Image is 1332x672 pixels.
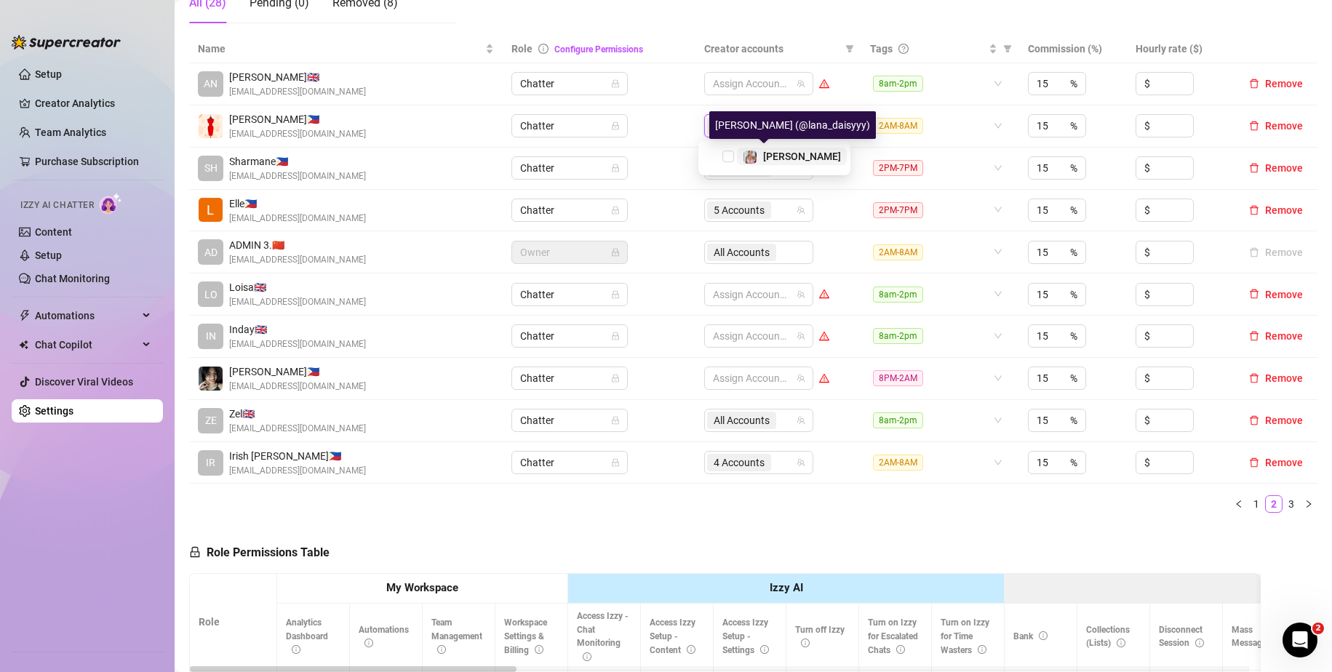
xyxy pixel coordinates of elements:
span: info-circle [538,44,549,54]
span: Remove [1265,372,1303,384]
span: Mass Message [1232,625,1281,649]
span: Name [198,41,482,57]
span: Remove [1265,289,1303,300]
span: info-circle [801,639,810,647]
span: info-circle [687,645,695,654]
span: Access Izzy - Chat Monitoring [577,611,629,663]
span: Team Management [431,617,482,655]
a: Creator Analytics [35,92,151,115]
span: team [797,374,805,383]
span: delete [1249,121,1259,131]
span: Izzy AI Chatter [20,199,94,212]
button: Remove [1243,286,1309,303]
span: 2PM-7PM [873,160,923,176]
span: filter [1003,44,1012,53]
span: info-circle [292,645,300,654]
span: Remove [1265,120,1303,132]
span: LO [204,287,218,303]
li: 3 [1283,495,1300,513]
span: 5 Accounts [714,202,765,218]
span: Role [511,43,533,55]
span: info-circle [978,645,986,654]
span: delete [1249,331,1259,341]
span: delete [1249,79,1259,89]
span: lock [611,374,620,383]
span: Chatter [520,409,619,431]
span: Access Izzy Setup - Content [650,617,695,655]
span: Chatter [520,452,619,473]
span: Zel 🇬🇧 [229,406,366,422]
span: warning [819,373,829,383]
span: Remove [1265,162,1303,174]
span: Sharmane 🇵🇭 [229,153,366,169]
a: Team Analytics [35,127,106,138]
span: info-circle [1039,631,1048,640]
th: Commission (%) [1019,35,1127,63]
span: Owner [520,241,619,263]
span: filter [845,44,854,53]
span: filter [842,38,857,60]
span: [EMAIL_ADDRESS][DOMAIN_NAME] [229,253,366,267]
span: info-circle [896,645,905,654]
button: Remove [1243,75,1309,92]
span: team [797,290,805,299]
button: Remove [1243,244,1309,261]
img: Joyce [199,367,223,391]
span: Select tree node [722,151,734,162]
span: [PERSON_NAME] 🇬🇧 [229,69,366,85]
span: ZE [205,412,217,428]
span: IR [206,455,215,471]
th: Role [190,574,277,671]
button: Remove [1243,117,1309,135]
span: Remove [1265,78,1303,89]
span: lock [611,164,620,172]
span: 2AM-8AM [873,118,923,134]
span: delete [1249,163,1259,173]
span: left [1235,500,1243,508]
img: Lana [743,151,757,164]
button: Remove [1243,159,1309,177]
span: 2 Accounts [707,117,771,135]
a: 2 [1266,496,1282,512]
span: warning [819,331,829,341]
span: [EMAIL_ADDRESS][DOMAIN_NAME] [229,127,366,141]
span: Access Izzy Setup - Settings [722,617,769,655]
span: Irish [PERSON_NAME] 🇵🇭 [229,448,366,464]
span: info-circle [760,645,769,654]
span: lock [611,206,620,215]
button: Remove [1243,327,1309,345]
span: All Accounts [707,412,776,429]
span: lock [611,416,620,425]
h5: Role Permissions Table [189,544,330,561]
img: Elle [199,198,223,222]
iframe: Intercom live chat [1283,623,1317,657]
span: delete [1249,415,1259,425]
a: 1 [1248,496,1264,512]
img: AI Chatter [100,193,122,214]
span: warning [819,289,829,299]
span: Chatter [520,284,619,305]
div: [PERSON_NAME] (@lana_daisyyy) [709,111,876,139]
span: Creator accounts [704,41,839,57]
a: Setup [35,249,62,261]
span: 8am-2pm [873,412,923,428]
span: Automations [359,625,409,649]
span: delete [1249,289,1259,299]
span: [EMAIL_ADDRESS][DOMAIN_NAME] [229,295,366,309]
a: Settings [35,405,73,417]
span: AD [204,244,218,260]
span: [PERSON_NAME] [763,151,841,162]
img: Micca De Jesus [199,114,223,138]
span: Chatter [520,367,619,389]
li: Next Page [1300,495,1317,513]
span: Remove [1265,330,1303,342]
span: lock [611,458,620,467]
span: lock [611,121,620,130]
span: info-circle [437,645,446,654]
span: 2 [1312,623,1324,634]
span: Chatter [520,157,619,179]
button: left [1230,495,1248,513]
span: team [797,416,805,425]
span: [EMAIL_ADDRESS][DOMAIN_NAME] [229,85,366,99]
span: 8PM-2AM [873,370,923,386]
